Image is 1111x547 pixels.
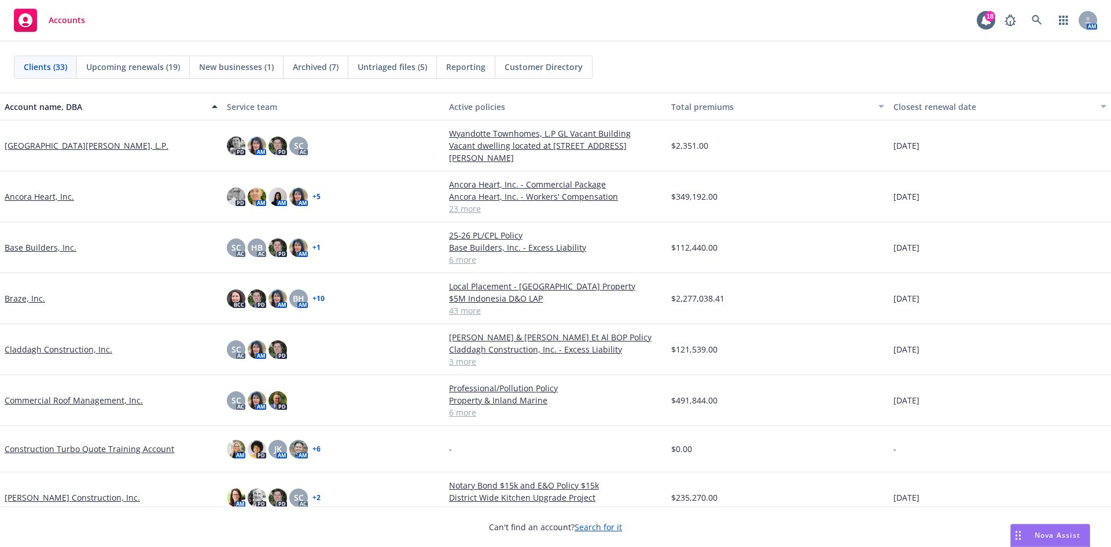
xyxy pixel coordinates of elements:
[248,289,266,308] img: photo
[1052,9,1075,32] a: Switch app
[268,238,287,257] img: photo
[893,394,919,406] span: [DATE]
[231,343,241,355] span: SC
[289,440,308,458] img: photo
[312,494,321,501] a: + 2
[294,491,304,504] span: SC
[5,443,174,455] a: Construction Turbo Quote Training Account
[449,479,662,491] a: Notary Bond $15k and E&O Policy $15k
[671,101,871,113] div: Total premiums
[268,391,287,410] img: photo
[227,137,245,155] img: photo
[268,340,287,359] img: photo
[671,443,692,455] span: $0.00
[893,139,919,152] span: [DATE]
[893,343,919,355] span: [DATE]
[449,355,662,368] a: 3 more
[312,193,321,200] a: + 5
[227,489,245,507] img: photo
[671,139,708,152] span: $2,351.00
[671,394,718,406] span: $491,844.00
[248,188,266,206] img: photo
[248,489,266,507] img: photo
[449,178,662,190] a: Ancora Heart, Inc. - Commercial Package
[86,61,180,73] span: Upcoming renewals (19)
[671,343,718,355] span: $121,539.00
[449,343,662,355] a: Claddagh Construction, Inc. - Excess Liability
[222,93,444,120] button: Service team
[449,229,662,241] a: 25-26 PL/CPL Policy
[671,292,724,304] span: $2,277,038.41
[312,446,321,453] a: + 6
[1035,530,1080,540] span: Nova Assist
[248,440,266,458] img: photo
[893,190,919,203] span: [DATE]
[1010,524,1090,547] button: Nova Assist
[444,93,667,120] button: Active policies
[449,241,662,254] a: Base Builders, Inc. - Excess Liability
[449,292,662,304] a: $5M Indonesia D&O LAP
[248,391,266,410] img: photo
[667,93,889,120] button: Total premiums
[893,443,896,455] span: -
[227,440,245,458] img: photo
[358,61,427,73] span: Untriaged files (5)
[312,295,325,302] a: + 10
[893,101,1094,113] div: Closest renewal date
[985,11,995,21] div: 18
[449,331,662,343] a: [PERSON_NAME] & [PERSON_NAME] Et Al BOP Policy
[446,61,485,73] span: Reporting
[5,491,140,504] a: [PERSON_NAME] Construction, Inc.
[449,190,662,203] a: Ancora Heart, Inc. - Workers' Compensation
[5,101,205,113] div: Account name, DBA
[449,406,662,418] a: 6 more
[293,292,304,304] span: BH
[227,188,245,206] img: photo
[5,292,45,304] a: Braze, Inc.
[49,16,85,25] span: Accounts
[671,241,718,254] span: $112,440.00
[268,188,287,206] img: photo
[893,241,919,254] span: [DATE]
[312,244,321,251] a: + 1
[289,238,308,257] img: photo
[489,521,622,533] span: Can't find an account?
[449,280,662,292] a: Local Placement - [GEOGRAPHIC_DATA] Property
[268,489,287,507] img: photo
[893,491,919,504] span: [DATE]
[671,190,718,203] span: $349,192.00
[199,61,274,73] span: New businesses (1)
[294,139,304,152] span: SC
[893,292,919,304] span: [DATE]
[293,61,339,73] span: Archived (7)
[449,504,662,516] a: 15 more
[268,289,287,308] img: photo
[449,139,662,164] a: Vacant dwelling located at [STREET_ADDRESS][PERSON_NAME]
[231,394,241,406] span: SC
[5,241,76,254] a: Base Builders, Inc.
[449,443,452,455] span: -
[449,382,662,394] a: Professional/Pollution Policy
[5,190,74,203] a: Ancora Heart, Inc.
[251,241,263,254] span: HB
[227,101,440,113] div: Service team
[9,4,90,36] a: Accounts
[227,289,245,308] img: photo
[248,340,266,359] img: photo
[1011,524,1025,546] div: Drag to move
[449,304,662,317] a: 43 more
[1025,9,1049,32] a: Search
[289,188,308,206] img: photo
[268,137,287,155] img: photo
[248,137,266,155] img: photo
[5,139,168,152] a: [GEOGRAPHIC_DATA][PERSON_NAME], L.P.
[999,9,1022,32] a: Report a Bug
[505,61,583,73] span: Customer Directory
[5,394,143,406] a: Commercial Roof Management, Inc.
